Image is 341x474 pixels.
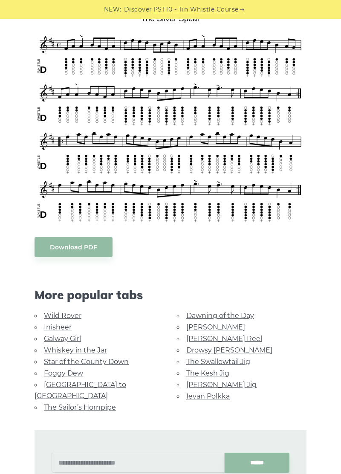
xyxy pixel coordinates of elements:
a: PST10 - Tin Whistle Course [153,5,239,14]
a: Whiskey in the Jar [44,346,107,354]
a: Inisheer [44,323,72,331]
span: More popular tabs [35,288,306,302]
a: [GEOGRAPHIC_DATA] to [GEOGRAPHIC_DATA] [35,381,126,400]
a: Download PDF [35,237,113,257]
a: Dawning of the Day [186,312,254,320]
img: The Silver Spear Tin Whistle Tabs & Sheet Music [35,11,306,224]
a: Ievan Polkka [186,392,230,400]
a: Drowsy [PERSON_NAME] [186,346,272,354]
a: Star of the County Down [44,358,129,366]
a: [PERSON_NAME] [186,323,245,331]
a: The Kesh Jig [186,369,229,377]
a: Foggy Dew [44,369,83,377]
span: Discover [124,5,152,14]
a: [PERSON_NAME] Jig [186,381,257,389]
a: The Swallowtail Jig [186,358,250,366]
span: NEW: [104,5,121,14]
a: Galway Girl [44,335,81,343]
a: The Sailor’s Hornpipe [44,403,116,411]
a: Wild Rover [44,312,81,320]
a: [PERSON_NAME] Reel [186,335,262,343]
